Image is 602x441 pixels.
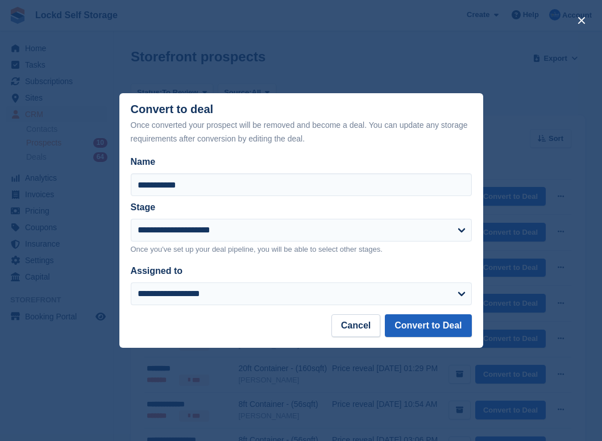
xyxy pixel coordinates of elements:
label: Assigned to [131,266,183,276]
button: Cancel [331,314,380,337]
label: Name [131,155,472,169]
label: Stage [131,202,156,212]
button: close [572,11,591,30]
div: Once converted your prospect will be removed and become a deal. You can update any storage requir... [131,118,472,145]
button: Convert to Deal [385,314,471,337]
div: Convert to deal [131,103,472,145]
p: Once you've set up your deal pipeline, you will be able to select other stages. [131,244,472,255]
